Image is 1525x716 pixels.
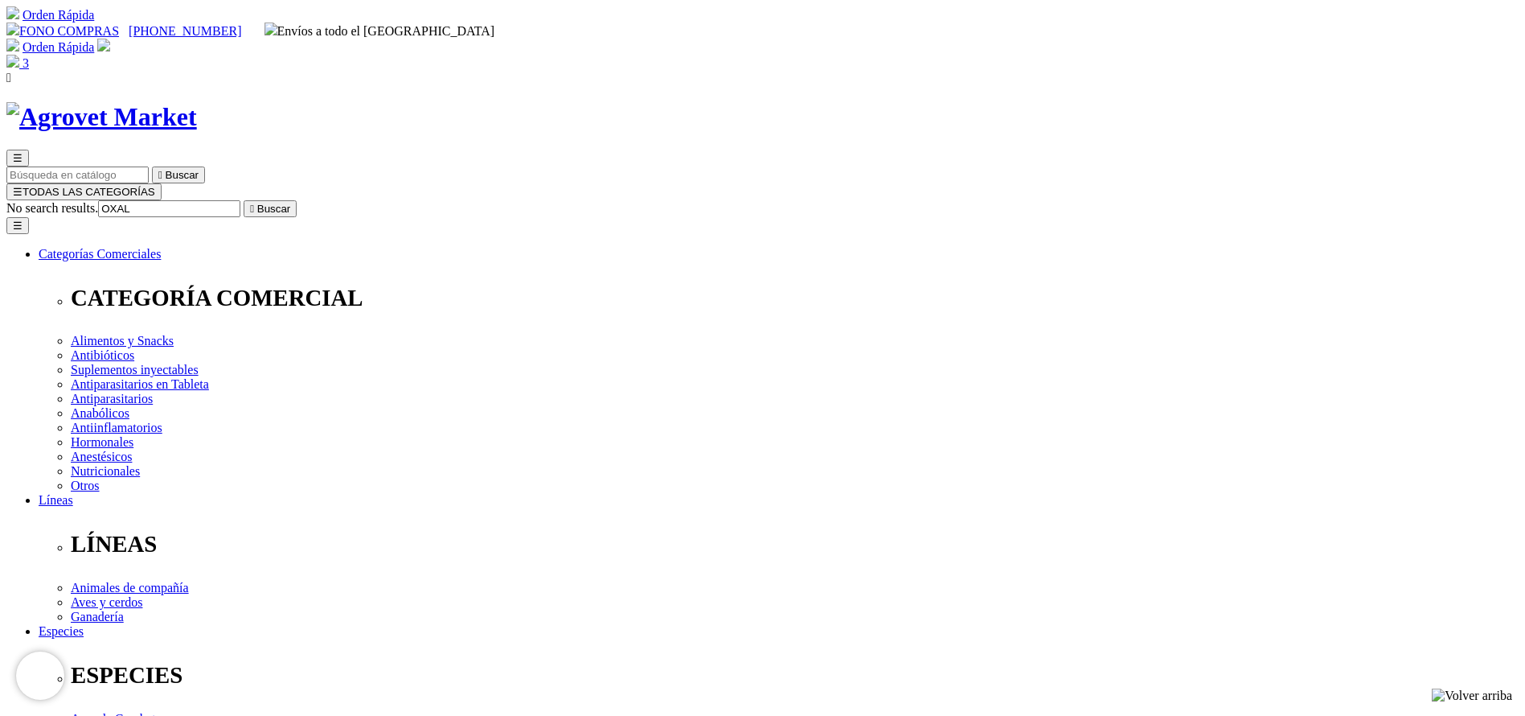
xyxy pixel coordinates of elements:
a: Acceda a su cuenta de cliente [97,40,110,54]
a: Nutricionales [71,464,140,478]
img: user.svg [97,39,110,51]
i:  [250,203,254,215]
span: ☰ [13,152,23,164]
a: Antiinflamatorios [71,421,162,434]
img: delivery-truck.svg [264,23,277,35]
span: 3 [23,56,29,70]
a: Suplementos inyectables [71,363,199,377]
input: Buscar [98,200,240,217]
p: ESPECIES [71,662,1519,689]
input: Buscar [6,167,149,183]
a: Otros [71,479,100,492]
button: ☰ [6,217,29,234]
img: Volver arriba [1432,689,1512,703]
a: Aves y cerdos [71,595,142,609]
a: Especies [39,624,84,638]
a: Orden Rápida [23,40,94,54]
button:  Buscar [152,167,205,183]
a: Categorías Comerciales [39,247,161,261]
a: Anestésicos [71,450,132,463]
img: shopping-cart.svg [6,39,19,51]
span: Buscar [166,169,199,181]
a: 3 [6,56,29,70]
a: Hormonales [71,435,133,449]
a: [PHONE_NUMBER] [129,24,241,38]
span: Envíos a todo el [GEOGRAPHIC_DATA] [264,24,495,38]
img: shopping-bag.svg [6,55,19,68]
a: FONO COMPRAS [6,24,119,38]
iframe: Brevo live chat [16,652,64,700]
a: Ganadería [71,610,124,623]
button: ☰ [6,150,29,167]
a: Antiparasitarios en Tableta [71,377,209,391]
span: ☰ [13,186,23,198]
img: phone.svg [6,23,19,35]
button:  Buscar [244,200,297,217]
a: Alimentos y Snacks [71,334,174,348]
a: Antiparasitarios [71,392,153,405]
a: Antibióticos [71,348,134,362]
i:  [158,169,162,181]
img: Agrovet Market [6,102,197,132]
span: Buscar [257,203,290,215]
a: Animales de compañía [71,581,189,595]
p: LÍNEAS [71,531,1519,558]
a: Líneas [39,493,73,507]
p: CATEGORÍA COMERCIAL [71,285,1519,311]
i:  [6,71,11,84]
span: No search results. [6,201,98,215]
a: Anabólicos [71,406,129,420]
img: shopping-cart.svg [6,6,19,19]
a: Orden Rápida [23,8,94,22]
button: ☰TODAS LAS CATEGORÍAS [6,183,162,200]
